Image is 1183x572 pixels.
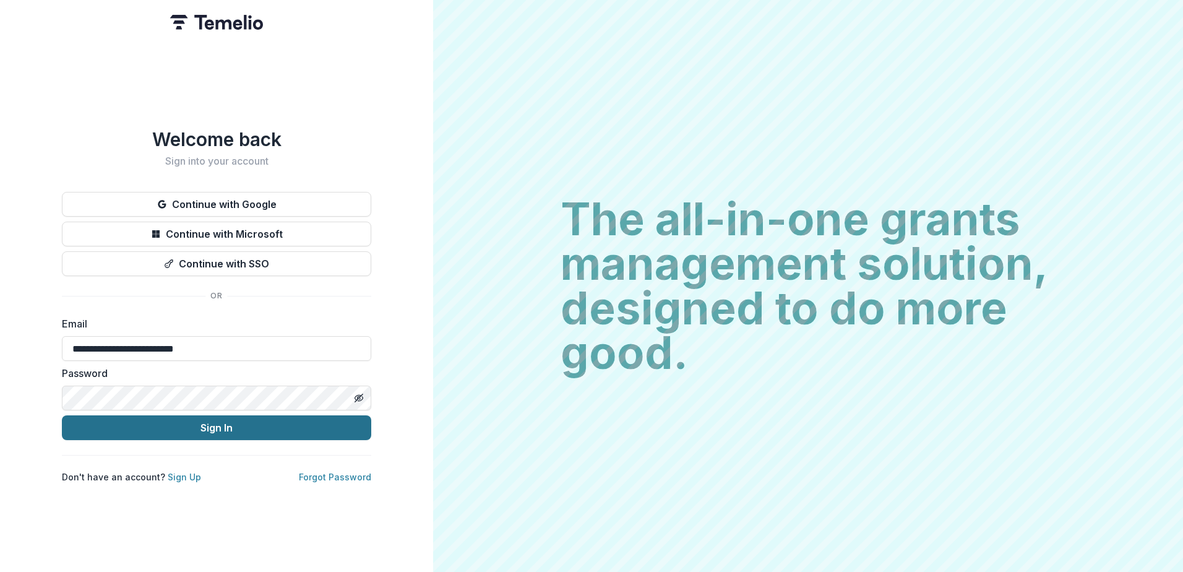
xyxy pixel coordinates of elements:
label: Email [62,316,364,331]
h1: Welcome back [62,128,371,150]
a: Sign Up [168,472,201,482]
h2: Sign into your account [62,155,371,167]
button: Toggle password visibility [349,388,369,408]
label: Password [62,366,364,381]
button: Continue with SSO [62,251,371,276]
a: Forgot Password [299,472,371,482]
p: Don't have an account? [62,470,201,483]
img: Temelio [170,15,263,30]
button: Sign In [62,415,371,440]
button: Continue with Microsoft [62,222,371,246]
button: Continue with Google [62,192,371,217]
